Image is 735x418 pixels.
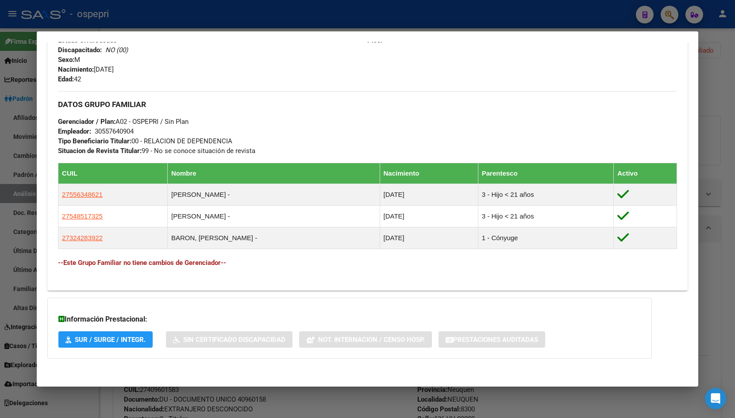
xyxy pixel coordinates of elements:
td: [DATE] [380,184,478,206]
strong: Empleador: [58,127,91,135]
i: NO (00) [105,46,128,54]
td: [PERSON_NAME] - [168,206,380,227]
td: 1 - Cónyuge [478,227,614,249]
td: BARON, [PERSON_NAME] - [168,227,380,249]
span: 27556348621 [62,191,103,198]
th: Parentesco [478,163,614,184]
td: 3 - Hijo < 21 años [478,206,614,227]
strong: Edad: [58,75,74,83]
span: M [58,56,80,64]
button: Not. Internacion / Censo Hosp. [299,331,432,348]
span: 99 - No se conoce situación de revista [58,147,255,155]
button: Sin Certificado Discapacidad [166,331,292,348]
span: Not. Internacion / Censo Hosp. [318,336,425,344]
div: 30557640904 [95,127,134,136]
td: 3 - Hijo < 21 años [478,184,614,206]
span: A02 - OSPEPRI / Sin Plan [58,118,189,126]
span: 42 [58,75,81,83]
strong: Tipo Beneficiario Titular: [58,137,131,145]
span: [DATE] [58,65,114,73]
h3: Información Prestacional: [58,314,641,325]
button: Prestaciones Auditadas [439,331,545,348]
span: 00 - RELACION DE DEPENDENCIA [58,137,232,145]
th: Nombre [168,163,380,184]
td: [DATE] [380,206,478,227]
strong: Nacimiento: [58,65,94,73]
strong: Situacion de Revista Titular: [58,147,142,155]
span: 27548517325 [62,212,103,220]
span: Sin Certificado Discapacidad [183,336,285,344]
span: 27324283922 [62,234,103,242]
h3: DATOS GRUPO FAMILIAR [58,100,677,109]
strong: Discapacitado: [58,46,102,54]
th: CUIL [58,163,168,184]
td: [DATE] [380,227,478,249]
th: Nacimiento [380,163,478,184]
strong: Sexo: [58,56,74,64]
td: [PERSON_NAME] - [168,184,380,206]
th: Activo [614,163,677,184]
span: Prestaciones Auditadas [453,336,538,344]
strong: Gerenciador / Plan: [58,118,115,126]
button: SUR / SURGE / INTEGR. [58,331,153,348]
div: Open Intercom Messenger [705,388,726,409]
h4: --Este Grupo Familiar no tiene cambios de Gerenciador-- [58,258,677,268]
span: SUR / SURGE / INTEGR. [75,336,146,344]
